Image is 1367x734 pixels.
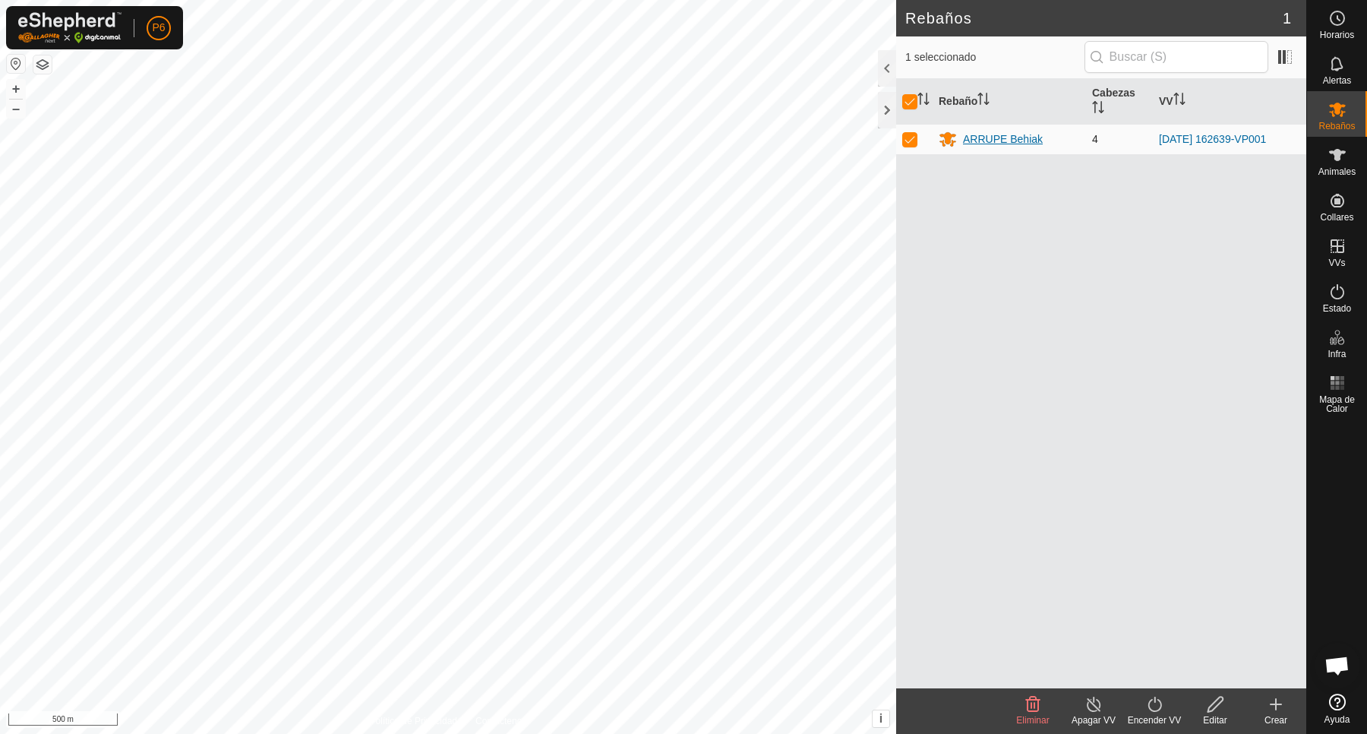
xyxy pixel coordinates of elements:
span: Infra [1328,350,1346,359]
p-sorticon: Activar para ordenar [1092,103,1104,115]
button: – [7,100,25,118]
th: Rebaño [933,79,1086,125]
div: ARRUPE Behiak [963,131,1043,147]
div: Crear [1245,713,1306,727]
span: Eliminar [1016,715,1049,726]
span: Rebaños [1318,122,1355,131]
p-sorticon: Activar para ordenar [1173,95,1185,107]
a: Ayuda [1307,688,1367,730]
div: Encender VV [1124,713,1185,727]
a: Política de Privacidad [370,714,457,728]
span: i [879,712,882,725]
span: Collares [1320,213,1353,222]
p-sorticon: Activar para ordenar [977,95,990,107]
span: 4 [1092,133,1098,145]
span: Ayuda [1324,715,1350,724]
img: Logo Gallagher [18,12,122,43]
div: Apagar VV [1063,713,1124,727]
div: Chat abierto [1315,643,1360,688]
a: [DATE] 162639-VP001 [1159,133,1266,145]
div: Editar [1185,713,1245,727]
span: 1 [1283,7,1291,30]
span: Animales [1318,167,1356,176]
span: 1 seleccionado [905,49,1084,65]
span: Alertas [1323,76,1351,85]
h2: Rebaños [905,9,1283,27]
th: VV [1153,79,1306,125]
span: VVs [1328,258,1345,267]
span: Horarios [1320,30,1354,40]
a: Contáctenos [475,714,526,728]
p-sorticon: Activar para ordenar [917,95,930,107]
span: Estado [1323,304,1351,313]
span: P6 [152,20,165,36]
span: Mapa de Calor [1311,395,1363,413]
button: + [7,80,25,98]
th: Cabezas [1086,79,1153,125]
input: Buscar (S) [1084,41,1268,73]
button: Capas del Mapa [33,55,52,74]
button: Restablecer Mapa [7,55,25,73]
button: i [873,710,889,727]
